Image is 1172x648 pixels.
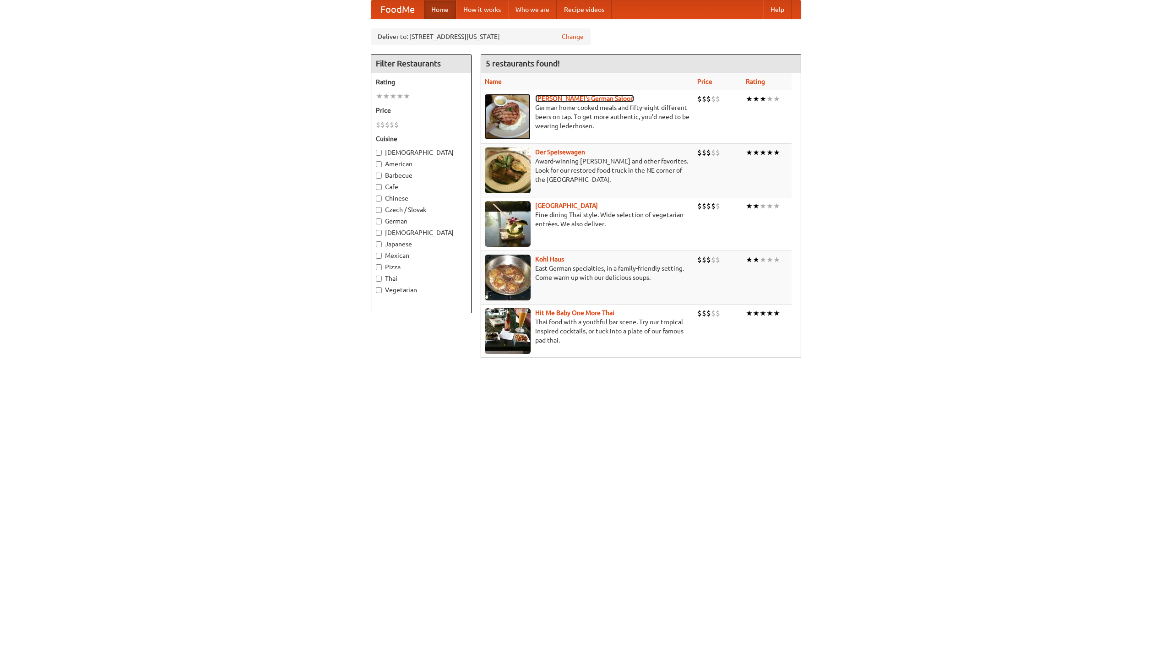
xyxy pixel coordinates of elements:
li: $ [716,308,720,318]
li: ★ [773,94,780,104]
label: [DEMOGRAPHIC_DATA] [376,228,467,237]
label: Barbecue [376,171,467,180]
a: Recipe videos [557,0,612,19]
li: $ [711,255,716,265]
li: $ [716,94,720,104]
li: $ [706,255,711,265]
li: $ [394,120,399,130]
a: Kohl Haus [535,256,564,263]
h5: Rating [376,77,467,87]
img: esthers.jpg [485,94,531,140]
h4: Filter Restaurants [371,54,471,73]
label: [DEMOGRAPHIC_DATA] [376,148,467,157]
label: American [376,159,467,169]
li: $ [385,120,390,130]
li: ★ [753,147,760,158]
li: $ [711,201,716,211]
li: ★ [760,255,766,265]
li: ★ [773,147,780,158]
p: Thai food with a youthful bar scene. Try our tropical inspired cocktails, or tuck into a plate of... [485,317,690,345]
img: speisewagen.jpg [485,147,531,193]
img: satay.jpg [485,201,531,247]
li: ★ [396,91,403,101]
li: ★ [760,201,766,211]
li: ★ [760,94,766,104]
p: Fine dining Thai-style. Wide selection of vegetarian entrées. We also deliver. [485,210,690,229]
input: Thai [376,276,382,282]
input: [DEMOGRAPHIC_DATA] [376,230,382,236]
li: $ [697,308,702,318]
a: Hit Me Baby One More Thai [535,309,614,316]
a: Who we are [508,0,557,19]
label: Mexican [376,251,467,260]
input: Czech / Slovak [376,207,382,213]
a: Change [562,32,584,41]
li: ★ [746,147,753,158]
li: $ [702,255,706,265]
input: German [376,218,382,224]
p: East German specialties, in a family-friendly setting. Come warm up with our delicious soups. [485,264,690,282]
li: ★ [376,91,383,101]
li: ★ [753,308,760,318]
a: FoodMe [371,0,424,19]
input: Barbecue [376,173,382,179]
p: Award-winning [PERSON_NAME] and other favorites. Look for our restored food truck in the NE corne... [485,157,690,184]
li: $ [702,147,706,158]
img: babythai.jpg [485,308,531,354]
label: Japanese [376,240,467,249]
li: $ [697,94,702,104]
a: Name [485,78,502,85]
a: How it works [456,0,508,19]
li: $ [706,308,711,318]
input: [DEMOGRAPHIC_DATA] [376,150,382,156]
label: German [376,217,467,226]
label: Chinese [376,194,467,203]
div: Deliver to: [STREET_ADDRESS][US_STATE] [371,28,591,45]
li: $ [711,94,716,104]
label: Thai [376,274,467,283]
img: kohlhaus.jpg [485,255,531,300]
a: Help [763,0,792,19]
a: Price [697,78,712,85]
li: $ [697,201,702,211]
input: Pizza [376,264,382,270]
input: Vegetarian [376,287,382,293]
li: $ [380,120,385,130]
li: ★ [766,201,773,211]
input: Japanese [376,241,382,247]
li: $ [716,255,720,265]
li: ★ [773,201,780,211]
label: Pizza [376,262,467,272]
li: ★ [766,147,773,158]
li: $ [706,94,711,104]
h5: Cuisine [376,134,467,143]
a: Rating [746,78,765,85]
li: $ [390,120,394,130]
input: Chinese [376,196,382,201]
li: ★ [753,255,760,265]
input: American [376,161,382,167]
li: ★ [766,308,773,318]
li: $ [697,147,702,158]
a: [GEOGRAPHIC_DATA] [535,202,598,209]
li: ★ [753,201,760,211]
li: ★ [390,91,396,101]
li: ★ [746,308,753,318]
li: ★ [753,94,760,104]
h5: Price [376,106,467,115]
li: $ [702,94,706,104]
input: Cafe [376,184,382,190]
li: ★ [746,255,753,265]
a: Der Speisewagen [535,148,585,156]
li: $ [711,147,716,158]
li: ★ [766,94,773,104]
li: ★ [403,91,410,101]
label: Czech / Slovak [376,205,467,214]
li: $ [702,308,706,318]
li: $ [376,120,380,130]
a: Home [424,0,456,19]
li: $ [702,201,706,211]
input: Mexican [376,253,382,259]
